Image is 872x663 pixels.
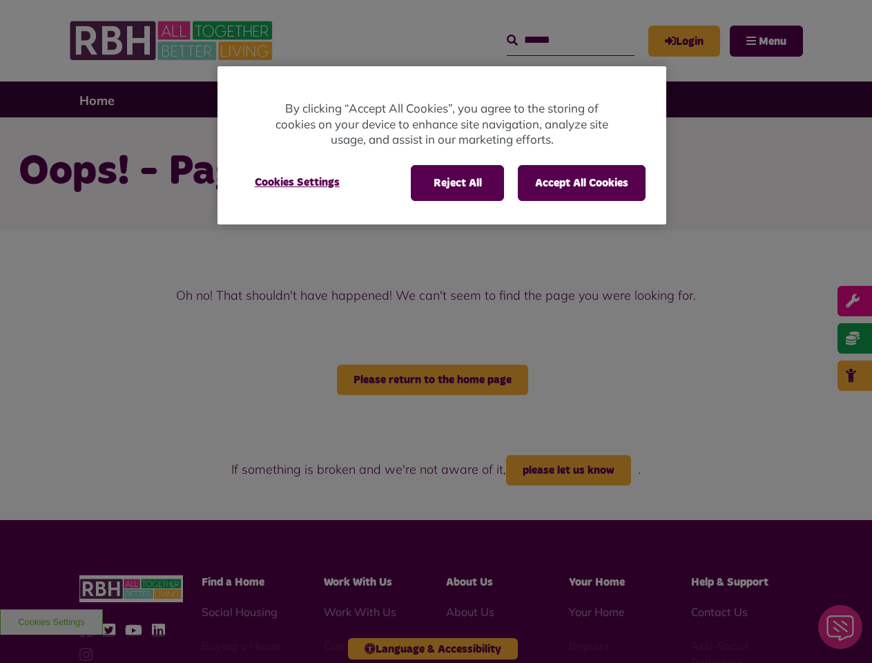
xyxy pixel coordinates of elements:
button: Accept All Cookies [518,165,646,201]
button: Cookies Settings [238,165,356,200]
p: By clicking “Accept All Cookies”, you agree to the storing of cookies on your device to enhance s... [273,101,611,148]
div: Cookie banner [217,66,666,224]
button: Reject All [411,165,504,201]
div: Privacy [217,66,666,224]
div: Close Web Assistant [8,4,52,48]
